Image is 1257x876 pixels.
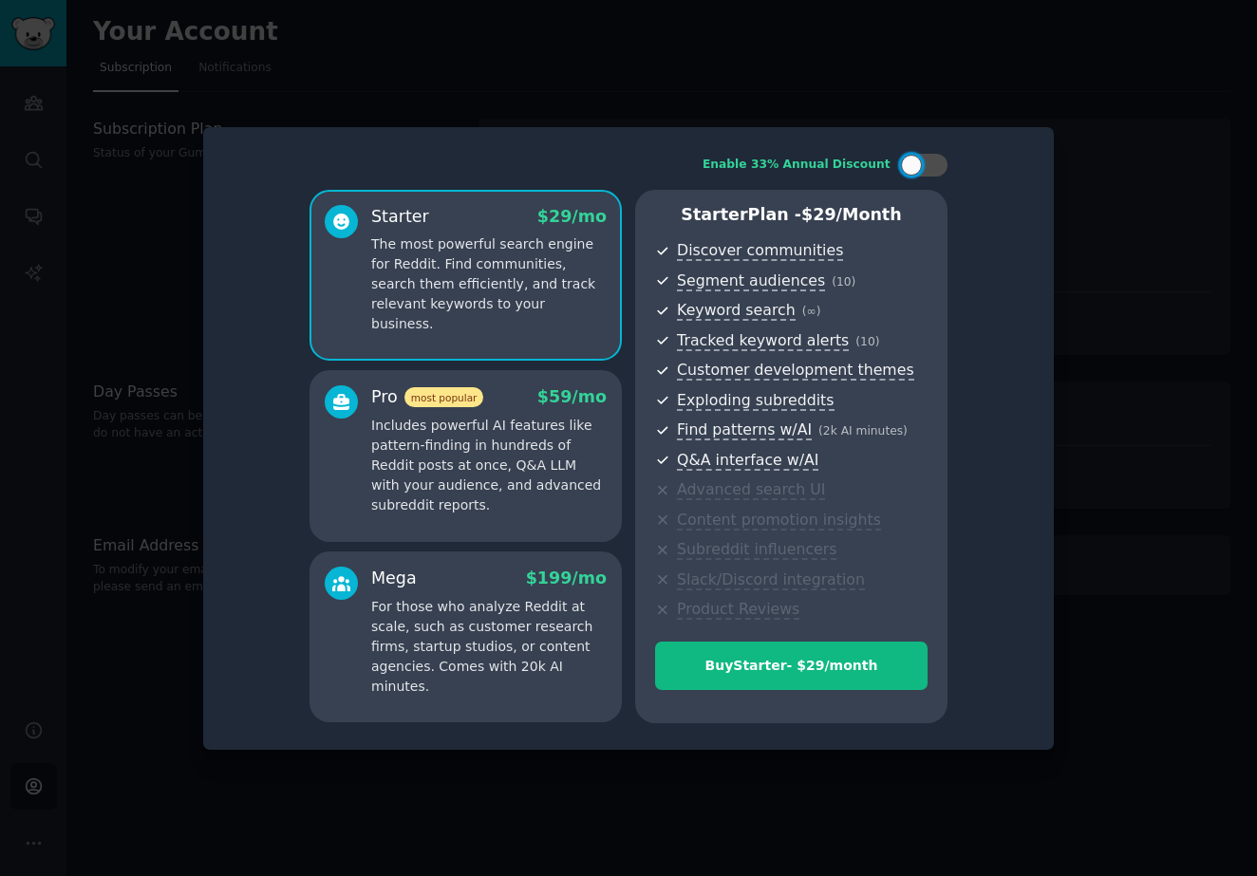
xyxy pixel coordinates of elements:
span: Find patterns w/AI [677,420,812,440]
span: $ 199 /mo [526,568,607,587]
div: Enable 33% Annual Discount [703,157,891,174]
button: BuyStarter- $29/month [655,642,928,690]
span: $ 59 /mo [537,387,607,406]
span: Product Reviews [677,600,799,620]
span: $ 29 /month [801,205,902,224]
span: ( ∞ ) [802,305,821,318]
span: most popular [404,387,484,407]
span: Discover communities [677,241,843,261]
div: Pro [371,385,483,409]
span: ( 10 ) [832,275,855,289]
span: Keyword search [677,301,796,321]
p: For those who analyze Reddit at scale, such as customer research firms, startup studios, or conte... [371,597,607,697]
span: $ 29 /mo [537,207,607,226]
span: Tracked keyword alerts [677,331,849,351]
div: Mega [371,567,417,590]
p: The most powerful search engine for Reddit. Find communities, search them efficiently, and track ... [371,234,607,334]
p: Starter Plan - [655,203,928,227]
span: Exploding subreddits [677,391,834,411]
span: ( 2k AI minutes ) [818,424,908,438]
span: Subreddit influencers [677,540,836,560]
span: Content promotion insights [677,511,881,531]
span: Slack/Discord integration [677,570,865,590]
span: Segment audiences [677,271,825,291]
span: Customer development themes [677,361,914,381]
span: Advanced search UI [677,480,825,500]
div: Starter [371,205,429,229]
span: ( 10 ) [855,335,879,348]
div: Buy Starter - $ 29 /month [656,656,927,676]
span: Q&A interface w/AI [677,451,818,471]
p: Includes powerful AI features like pattern-finding in hundreds of Reddit posts at once, Q&A LLM w... [371,416,607,515]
